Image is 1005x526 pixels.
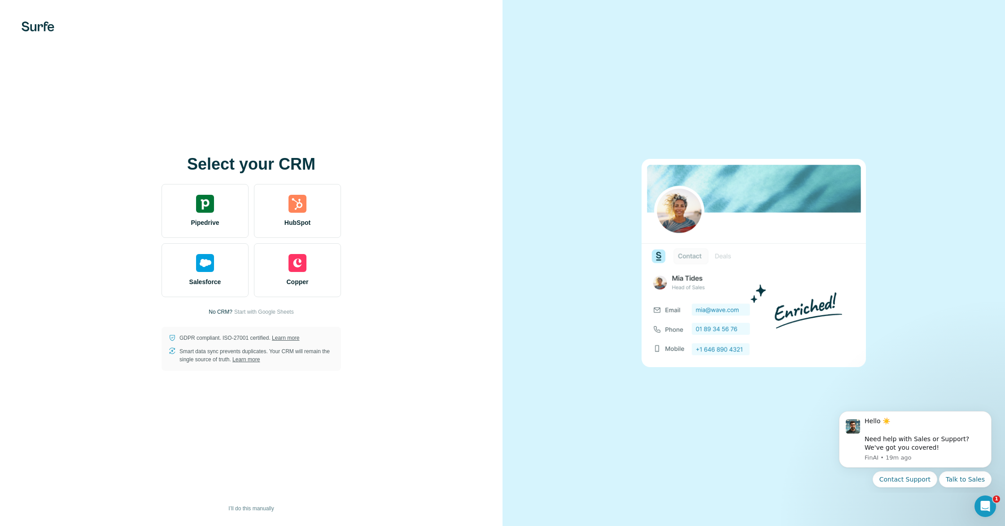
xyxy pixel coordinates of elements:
[228,504,274,513] span: I’ll do this manually
[642,159,866,367] img: none image
[179,334,299,342] p: GDPR compliant. ISO-27001 certified.
[234,308,294,316] button: Start with Google Sheets
[826,403,1005,493] iframe: Intercom notifications message
[272,335,299,341] a: Learn more
[288,254,306,272] img: copper's logo
[232,356,260,363] a: Learn more
[189,277,221,286] span: Salesforce
[288,195,306,213] img: hubspot's logo
[284,218,310,227] span: HubSpot
[196,195,214,213] img: pipedrive's logo
[222,502,280,515] button: I’ll do this manually
[196,254,214,272] img: salesforce's logo
[191,218,219,227] span: Pipedrive
[287,277,309,286] span: Copper
[993,495,1000,503] span: 1
[179,347,334,364] p: Smart data sync prevents duplicates. Your CRM will remain the single source of truth.
[22,22,54,31] img: Surfe's logo
[974,495,996,517] iframe: Intercom live chat
[162,155,341,173] h1: Select your CRM
[209,308,232,316] p: No CRM?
